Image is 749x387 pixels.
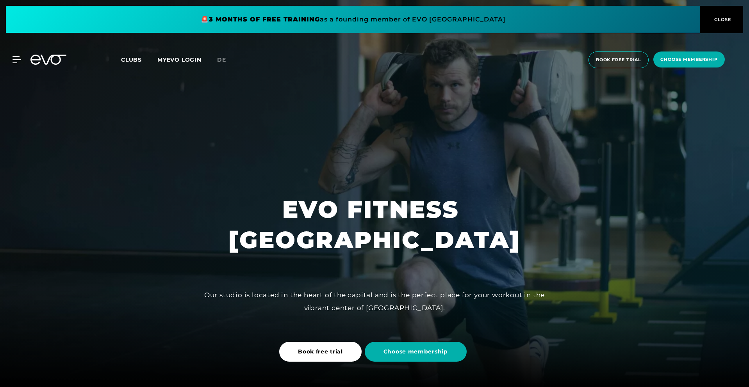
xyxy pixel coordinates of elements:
[199,289,550,314] div: Our studio is located in the heart of the capital and is the perfect place for your workout in th...
[712,16,731,23] span: CLOSE
[217,56,226,63] span: de
[586,51,651,68] a: book free trial
[660,56,718,63] span: choose membership
[121,56,142,63] span: Clubs
[651,51,727,68] a: choose membership
[121,56,157,63] a: Clubs
[279,336,365,367] a: Book free trial
[217,55,235,64] a: de
[228,194,521,255] h1: EVO FITNESS [GEOGRAPHIC_DATA]
[383,348,448,356] span: Choose membership
[298,348,343,356] span: Book free trial
[157,56,202,63] a: MYEVO LOGIN
[365,336,470,367] a: Choose membership
[700,6,743,33] button: CLOSE
[596,57,641,63] span: book free trial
